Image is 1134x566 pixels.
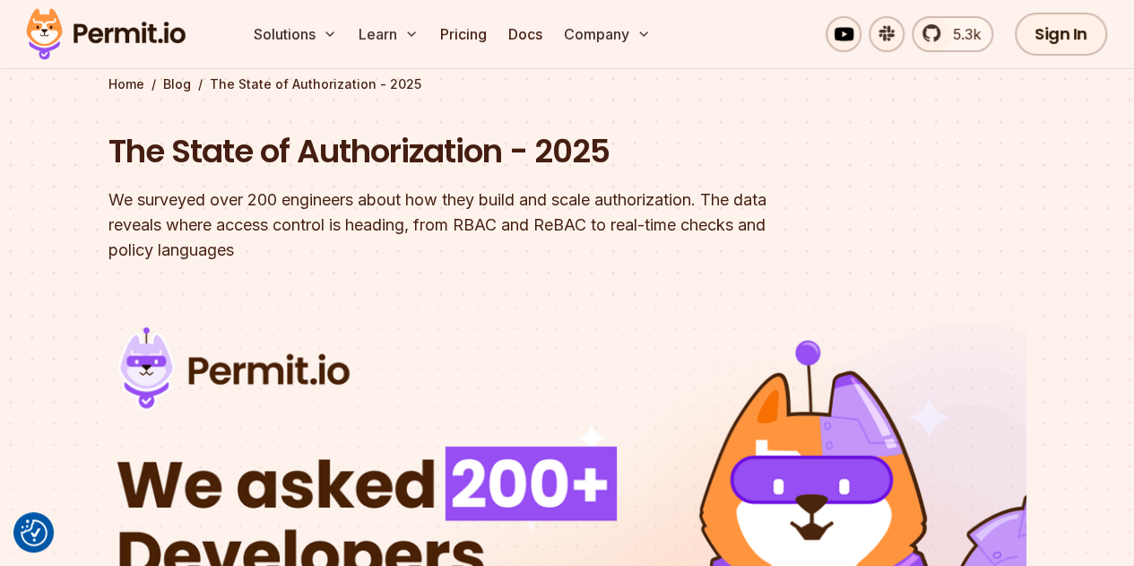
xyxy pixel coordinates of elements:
a: Docs [501,16,550,52]
img: Permit logo [18,4,194,65]
img: Revisit consent button [21,519,48,546]
span: 5.3k [942,23,981,45]
button: Solutions [247,16,344,52]
a: 5.3k [912,16,993,52]
h1: The State of Authorization - 2025 [108,129,797,174]
a: Home [108,75,144,93]
div: We surveyed over 200 engineers about how they build and scale authorization. The data reveals whe... [108,187,797,263]
a: Blog [163,75,191,93]
button: Company [557,16,658,52]
a: Pricing [433,16,494,52]
a: Sign In [1015,13,1107,56]
div: / / [108,75,1026,93]
button: Learn [351,16,426,52]
button: Consent Preferences [21,519,48,546]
